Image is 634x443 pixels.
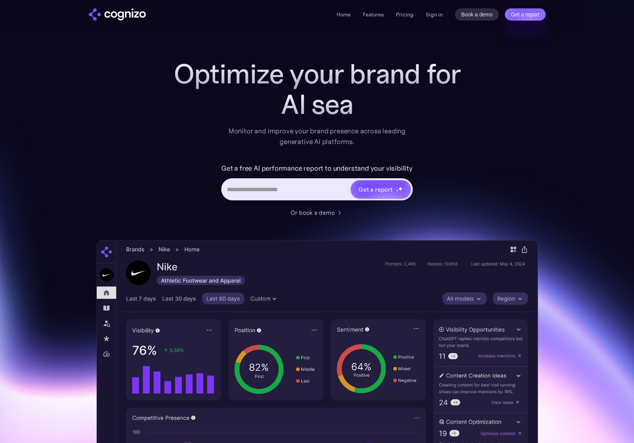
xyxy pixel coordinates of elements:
div: Get a report [358,185,393,194]
img: star [396,187,397,188]
img: star [396,189,399,192]
h1: Optimize your brand for [165,59,470,89]
a: Get a report [505,8,546,21]
label: Get a free AI performance report to understand your visibility [221,162,413,174]
a: Home [337,11,351,18]
a: Sign in [426,10,443,19]
a: Book a demo [455,8,499,21]
a: Features [363,11,384,18]
img: cognizo logo [89,8,146,21]
img: star [398,186,403,191]
form: Hero URL Input Form [221,162,413,204]
div: Or book a demo [291,208,335,217]
a: Pricing [396,11,414,18]
div: AI sea [165,89,470,120]
a: home [89,8,146,21]
a: Get a reportstarstarstar [350,179,412,199]
a: Or book a demo [291,208,344,217]
div: Monitor and improve your brand presence across leading generative AI platforms. [224,126,411,147]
